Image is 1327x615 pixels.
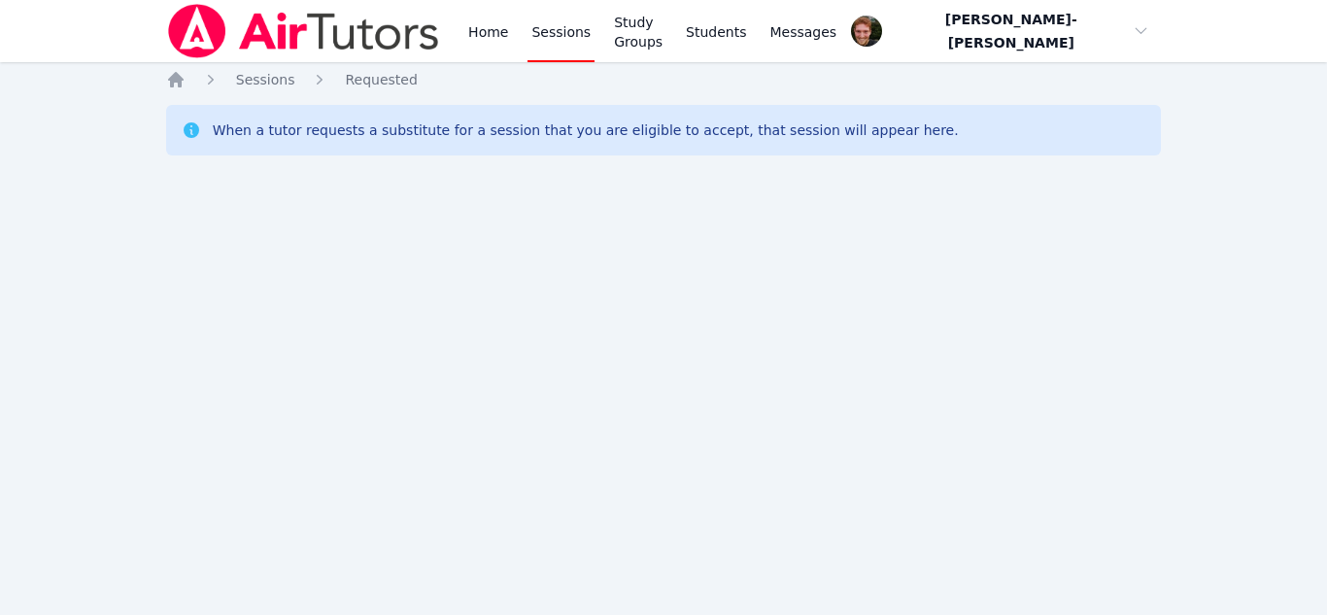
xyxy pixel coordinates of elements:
[236,72,295,87] span: Sessions
[213,120,959,140] div: When a tutor requests a substitute for a session that you are eligible to accept, that session wi...
[166,70,1162,89] nav: Breadcrumb
[770,22,837,42] span: Messages
[166,4,441,58] img: Air Tutors
[236,70,295,89] a: Sessions
[345,72,417,87] span: Requested
[345,70,417,89] a: Requested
